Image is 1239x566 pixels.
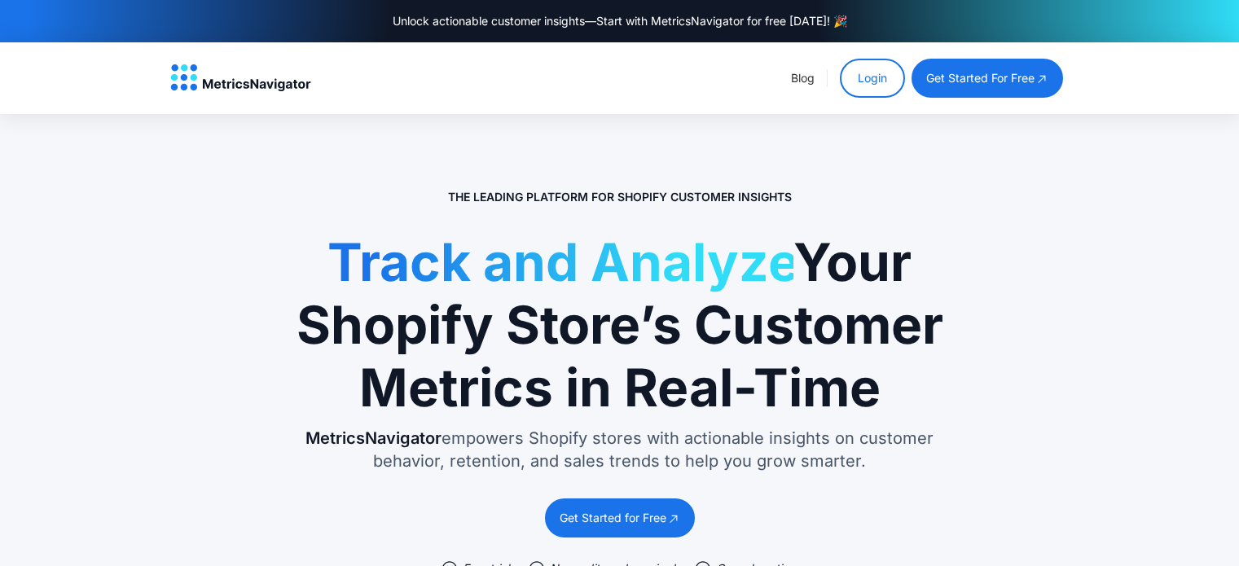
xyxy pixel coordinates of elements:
[667,511,680,525] img: open
[912,59,1063,98] a: get started for free
[545,498,695,537] a: Get Started for Free
[294,231,946,419] h1: Your Shopify Store’s Customer Metrics in Real-Time
[840,59,905,98] a: Login
[170,64,311,92] a: home
[926,70,1035,86] div: get started for free
[393,13,847,29] div: Unlock actionable customer insights—Start with MetricsNavigator for free [DATE]! 🎉
[791,71,815,85] a: Blog
[448,189,792,205] p: The Leading Platform for Shopify Customer Insights
[1035,72,1048,86] img: open
[294,427,946,472] p: empowers Shopify stores with actionable insights on customer behavior, retention, and sales trend...
[327,230,793,293] span: Track and Analyze
[560,510,666,526] div: Get Started for Free
[305,428,442,448] span: MetricsNavigator
[170,64,311,92] img: MetricsNavigator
